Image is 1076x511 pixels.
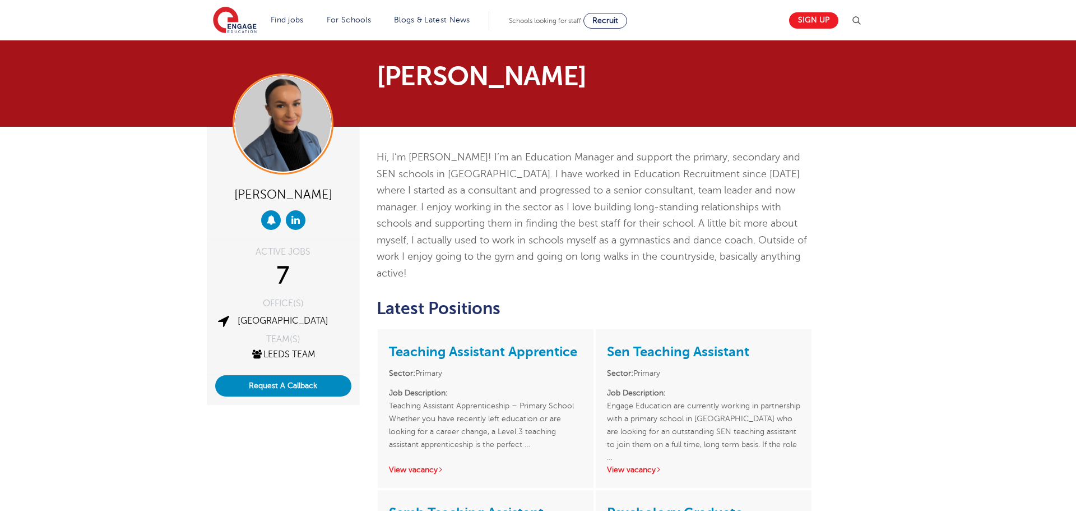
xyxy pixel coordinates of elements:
strong: Job Description: [607,389,666,397]
p: Hi, I’m [PERSON_NAME]! I’m an Education Manager and support the primary, secondary and SEN school... [377,149,813,282]
div: OFFICE(S) [215,299,351,308]
strong: Job Description: [389,389,448,397]
a: View vacancy [389,466,444,474]
h1: [PERSON_NAME] [377,63,643,90]
a: [GEOGRAPHIC_DATA] [238,316,328,326]
strong: Sector: [607,369,633,378]
a: For Schools [327,16,371,24]
a: View vacancy [607,466,662,474]
span: Schools looking for staff [509,17,581,25]
li: Primary [389,367,582,380]
h2: Latest Positions [377,299,813,318]
a: Sign up [789,12,838,29]
div: [PERSON_NAME] [215,183,351,205]
div: 7 [215,262,351,290]
span: Recruit [592,16,618,25]
li: Primary [607,367,800,380]
div: ACTIVE JOBS [215,247,351,256]
p: Engage Education are currently working in partnership with a primary school in [GEOGRAPHIC_DATA] ... [607,386,800,451]
a: Find jobs [271,16,304,24]
img: Engage Education [213,7,257,35]
strong: Sector: [389,369,415,378]
a: Teaching Assistant Apprentice [389,344,577,360]
a: Sen Teaching Assistant [607,344,749,360]
a: Blogs & Latest News [394,16,470,24]
a: Leeds Team [251,349,316,360]
a: Recruit [583,13,627,29]
div: TEAM(S) [215,335,351,344]
p: Teaching Assistant Apprenticeship – Primary School Whether you have recently left education or ar... [389,386,582,451]
button: Request A Callback [215,375,351,397]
